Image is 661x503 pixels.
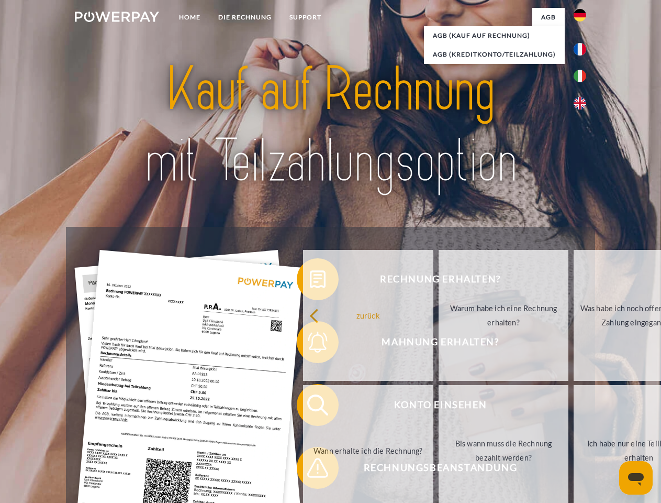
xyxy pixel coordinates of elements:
a: DIE RECHNUNG [209,8,281,27]
img: de [574,9,586,21]
div: Warum habe ich eine Rechnung erhalten? [445,301,563,330]
img: it [574,70,586,82]
img: fr [574,43,586,56]
a: AGB (Kauf auf Rechnung) [424,26,565,45]
img: title-powerpay_de.svg [100,50,561,201]
a: Home [170,8,209,27]
img: logo-powerpay-white.svg [75,12,159,22]
a: SUPPORT [281,8,330,27]
div: zurück [309,308,427,322]
iframe: Schaltfläche zum Öffnen des Messaging-Fensters [619,461,653,495]
img: en [574,97,586,110]
div: Bis wann muss die Rechnung bezahlt werden? [445,436,563,465]
a: agb [532,8,565,27]
a: AGB (Kreditkonto/Teilzahlung) [424,45,565,64]
div: Wann erhalte ich die Rechnung? [309,443,427,457]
